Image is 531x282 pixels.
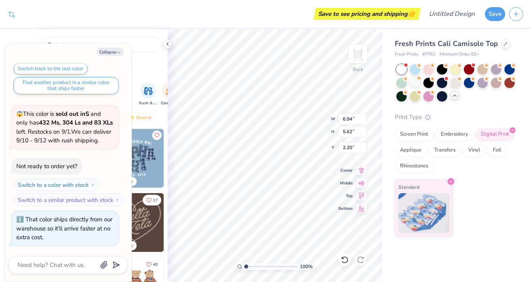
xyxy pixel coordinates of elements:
button: Like [143,195,161,205]
div: Transfers [429,144,461,156]
div: Screen Print [395,129,433,140]
div: Foil [488,144,506,156]
img: Standard [398,193,450,233]
button: filter button [161,83,179,106]
span: Standard [398,183,419,191]
button: filter button [139,83,157,106]
div: That color ships directly from our warehouse so it’ll arrive faster at no extra cost. [16,215,112,241]
span: 17 [153,198,158,202]
button: Find another product in a similar color that ships faster [14,77,119,94]
div: filter for Game Day [161,83,179,106]
button: Collapse [97,48,124,56]
button: Save [485,7,505,21]
button: Switch back to the last color [14,63,88,75]
img: Game Day Image [166,86,175,96]
div: Embroidery [436,129,473,140]
img: Switch to a similar product with stock [115,198,120,202]
div: Digital Print [476,129,514,140]
div: Not ready to order yet? [16,162,77,170]
span: Minimum Order: 50 + [440,51,479,58]
input: Try "Alpha" [55,40,156,48]
img: ead2b24a-117b-4488-9b34-c08fd5176a7b [164,193,222,252]
span: Middle [338,180,353,186]
span: 40 [153,263,158,267]
img: 12710c6a-dcc0-49ce-8688-7fe8d5f96fe2 [105,193,164,252]
input: Untitled Design [423,6,481,22]
div: Rhinestones [395,160,433,172]
img: Back [350,46,366,62]
span: 👉 [407,9,416,18]
div: filter for Rush & Bid [139,83,157,106]
div: Vinyl [463,144,485,156]
span: Game Day [161,100,179,106]
button: Switch to a color with stock [14,178,99,191]
img: 5a4b4175-9e88-49c8-8a23-26d96782ddc6 [105,129,164,188]
div: Save to see pricing and shipping [316,8,419,20]
span: Center [338,168,353,173]
button: Switch to a similar product with stock [14,194,124,206]
span: 😱 [16,110,23,118]
span: Top [338,193,353,199]
button: Like [152,130,162,140]
strong: 432 Ms, 304 Ls and 83 XLs [39,119,113,127]
span: Fresh Prints Cali Camisole Top [395,39,498,48]
span: # FP52 [422,51,436,58]
strong: sold out in S [56,110,89,118]
span: Bottom [338,206,353,211]
span: Rush & Bid [139,100,157,106]
div: Applique [395,144,427,156]
div: Back [353,66,363,73]
img: Rush & Bid Image [144,86,153,96]
span: This color is and only has left . Restocks on 9/1. We can deliver 9/10 - 9/12 with rush shipping. [16,110,113,145]
button: Like [143,259,161,270]
span: Fresh Prints [395,51,418,58]
img: Switch to a color with stock [90,182,95,187]
img: a3f22b06-4ee5-423c-930f-667ff9442f68 [164,129,222,188]
div: Newest [125,113,155,122]
div: Print Type [395,113,515,122]
span: 100 % [300,263,313,270]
